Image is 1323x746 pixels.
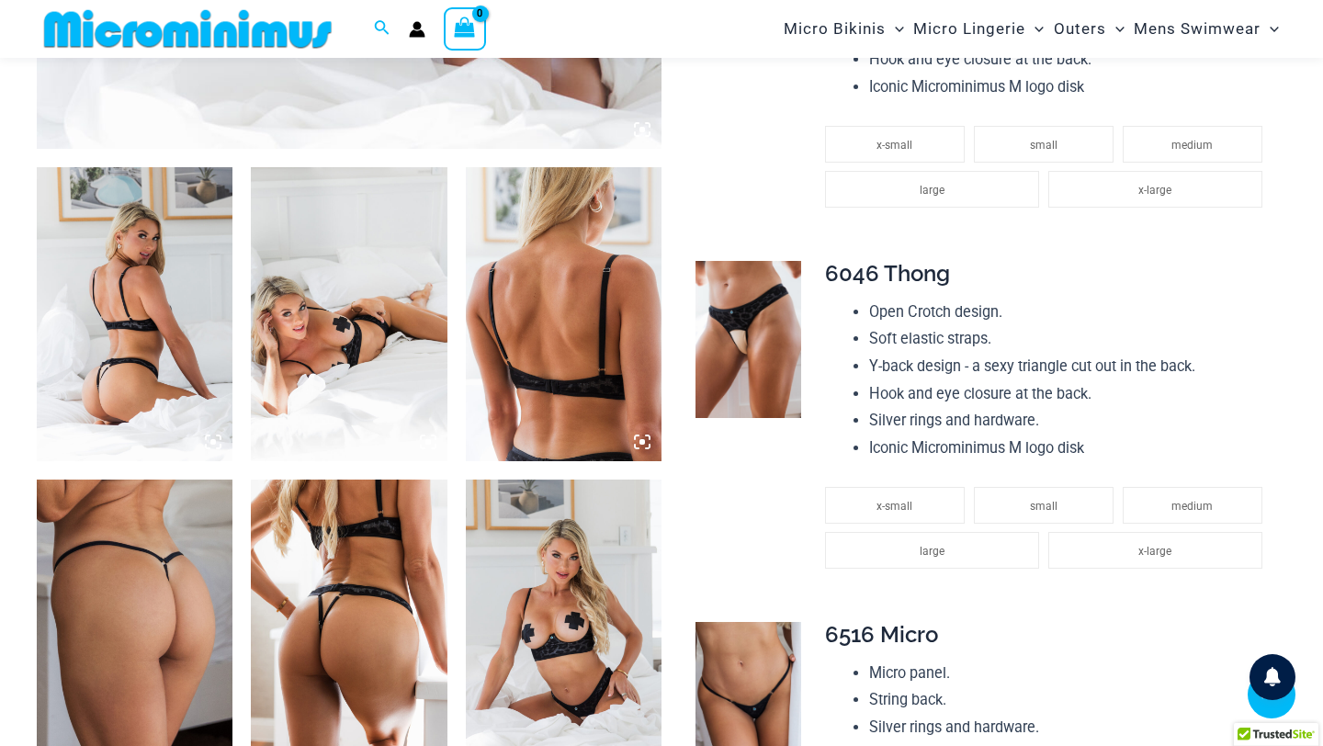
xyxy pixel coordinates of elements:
li: Silver rings and hardware. [869,714,1271,741]
span: x-large [1138,184,1171,197]
li: medium [1123,487,1262,524]
img: Nights Fall Silver Leopard 6046 Thong [695,261,800,419]
nav: Site Navigation [776,3,1286,55]
span: medium [1171,500,1213,513]
li: Hook and eye closure at the back. [869,46,1271,73]
img: Nights Fall Silver Leopard 1036 Bra 6046 Thong [37,167,232,461]
span: Menu Toggle [886,6,904,52]
span: small [1030,500,1057,513]
li: Micro panel. [869,660,1271,687]
a: Mens SwimwearMenu ToggleMenu Toggle [1129,6,1283,52]
li: Iconic Microminimus M logo disk [869,73,1271,101]
img: MM SHOP LOGO FLAT [37,8,339,50]
li: x-small [825,487,965,524]
a: Search icon link [374,17,390,40]
span: Menu Toggle [1261,6,1279,52]
a: OutersMenu ToggleMenu Toggle [1049,6,1129,52]
span: Micro Lingerie [913,6,1025,52]
li: large [825,532,1039,569]
span: Menu Toggle [1106,6,1125,52]
li: small [974,487,1114,524]
span: 6046 Thong [825,260,950,287]
img: Nights Fall Silver Leopard 1036 Bra [466,167,661,461]
span: large [920,184,944,197]
li: medium [1123,126,1262,163]
span: medium [1171,139,1213,152]
span: Outers [1054,6,1106,52]
li: Hook and eye closure at the back. [869,380,1271,408]
img: Nights Fall Silver Leopard 1036 Bra 6046 Thong [251,167,447,461]
li: large [825,171,1039,208]
span: Menu Toggle [1025,6,1044,52]
span: Micro Bikinis [784,6,886,52]
a: Micro BikinisMenu ToggleMenu Toggle [779,6,909,52]
span: x-small [876,500,912,513]
li: String back. [869,686,1271,714]
a: View Shopping Cart, empty [444,7,486,50]
span: Mens Swimwear [1134,6,1261,52]
a: Account icon link [409,21,425,38]
span: 6516 Micro [825,621,938,648]
li: Soft elastic straps. [869,325,1271,353]
span: x-large [1138,545,1171,558]
span: small [1030,139,1057,152]
li: Silver rings and hardware. [869,407,1271,435]
li: x-large [1048,532,1262,569]
li: Iconic Microminimus M logo disk [869,435,1271,462]
li: x-small [825,126,965,163]
li: Y-back design - a sexy triangle cut out in the back. [869,353,1271,380]
li: x-large [1048,171,1262,208]
span: large [920,545,944,558]
li: Open Crotch design. [869,299,1271,326]
span: x-small [876,139,912,152]
a: Micro LingerieMenu ToggleMenu Toggle [909,6,1048,52]
li: small [974,126,1114,163]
